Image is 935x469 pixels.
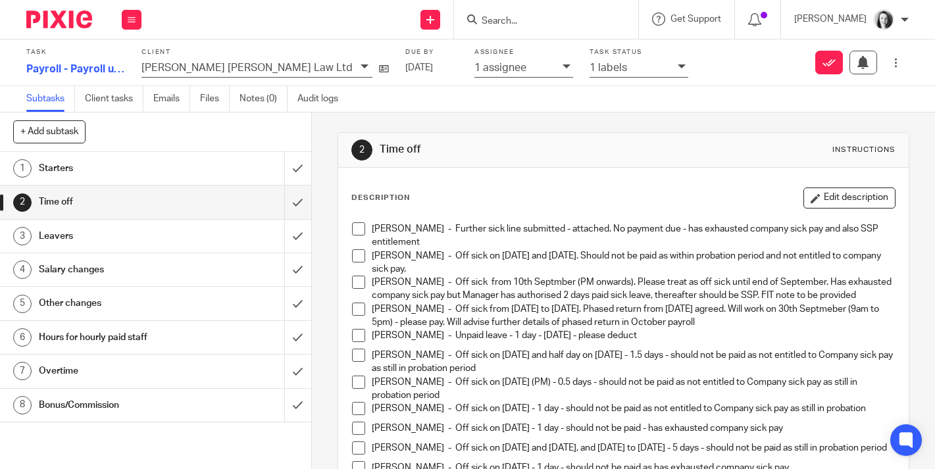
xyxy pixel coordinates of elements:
[405,48,458,57] label: Due by
[141,62,353,74] p: [PERSON_NAME] [PERSON_NAME] Law Ltd
[794,12,867,26] p: [PERSON_NAME]
[141,48,389,57] label: Client
[372,249,894,276] p: [PERSON_NAME] - Off sick on [DATE] and [DATE]. Should not be paid as within probation period and ...
[670,14,721,24] span: Get Support
[832,145,896,155] div: Instructions
[372,303,894,330] p: [PERSON_NAME] - Off sick from [DATE] to [DATE]. Phased return from [DATE] agreed. Will work on 30...
[405,63,433,72] span: [DATE]
[39,260,193,280] h1: Salary changes
[351,139,372,160] div: 2
[26,86,75,112] a: Subtasks
[873,9,894,30] img: T1JH8BBNX-UMG48CW64-d2649b4fbe26-512.png
[240,86,288,112] a: Notes (0)
[13,295,32,313] div: 5
[474,62,526,74] p: 1 assignee
[13,260,32,279] div: 4
[39,328,193,347] h1: Hours for hourly paid staff
[372,349,894,376] p: [PERSON_NAME] - Off sick on [DATE] and half day on [DATE] - 1.5 days - should not be paid as not ...
[39,361,193,381] h1: Overtime
[26,48,125,57] label: Task
[13,193,32,212] div: 2
[26,11,92,28] img: Pixie
[39,192,193,212] h1: Time off
[590,62,627,74] p: 1 labels
[351,193,410,203] p: Description
[13,159,32,178] div: 1
[372,376,894,403] p: [PERSON_NAME] - Off sick on [DATE] (PM) - 0.5 days - should not be paid as not entitled to Compan...
[13,328,32,347] div: 6
[200,86,230,112] a: Files
[803,187,896,209] button: Edit description
[153,86,190,112] a: Emails
[590,48,688,57] label: Task status
[85,86,143,112] a: Client tasks
[372,222,894,249] p: [PERSON_NAME] - Further sick line submitted - attached. No payment due - has exhausted company si...
[372,329,894,342] p: [PERSON_NAME] - Unpaid leave - 1 day - [DATE] - please deduct
[372,441,894,455] p: [PERSON_NAME] - Off sick on [DATE] and [DATE], and [DATE] to [DATE] - 5 days - should not be paid...
[39,226,193,246] h1: Leavers
[13,396,32,414] div: 8
[474,48,573,57] label: Assignee
[380,143,651,157] h1: Time off
[39,293,193,313] h1: Other changes
[372,402,894,415] p: [PERSON_NAME] - Off sick on [DATE] - 1 day - should not be paid as not entitled to Company sick p...
[372,276,894,303] p: [PERSON_NAME] - Off sick from 10th Septmber (PM onwards). Please treat as off sick until end of S...
[297,86,348,112] a: Audit logs
[13,227,32,245] div: 3
[372,422,894,435] p: [PERSON_NAME] - Off sick on [DATE] - 1 day - should not be paid - has exhausted company sick pay
[39,395,193,415] h1: Bonus/Commission
[480,16,599,28] input: Search
[39,159,193,178] h1: Starters
[13,362,32,380] div: 7
[13,120,86,143] button: + Add subtask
